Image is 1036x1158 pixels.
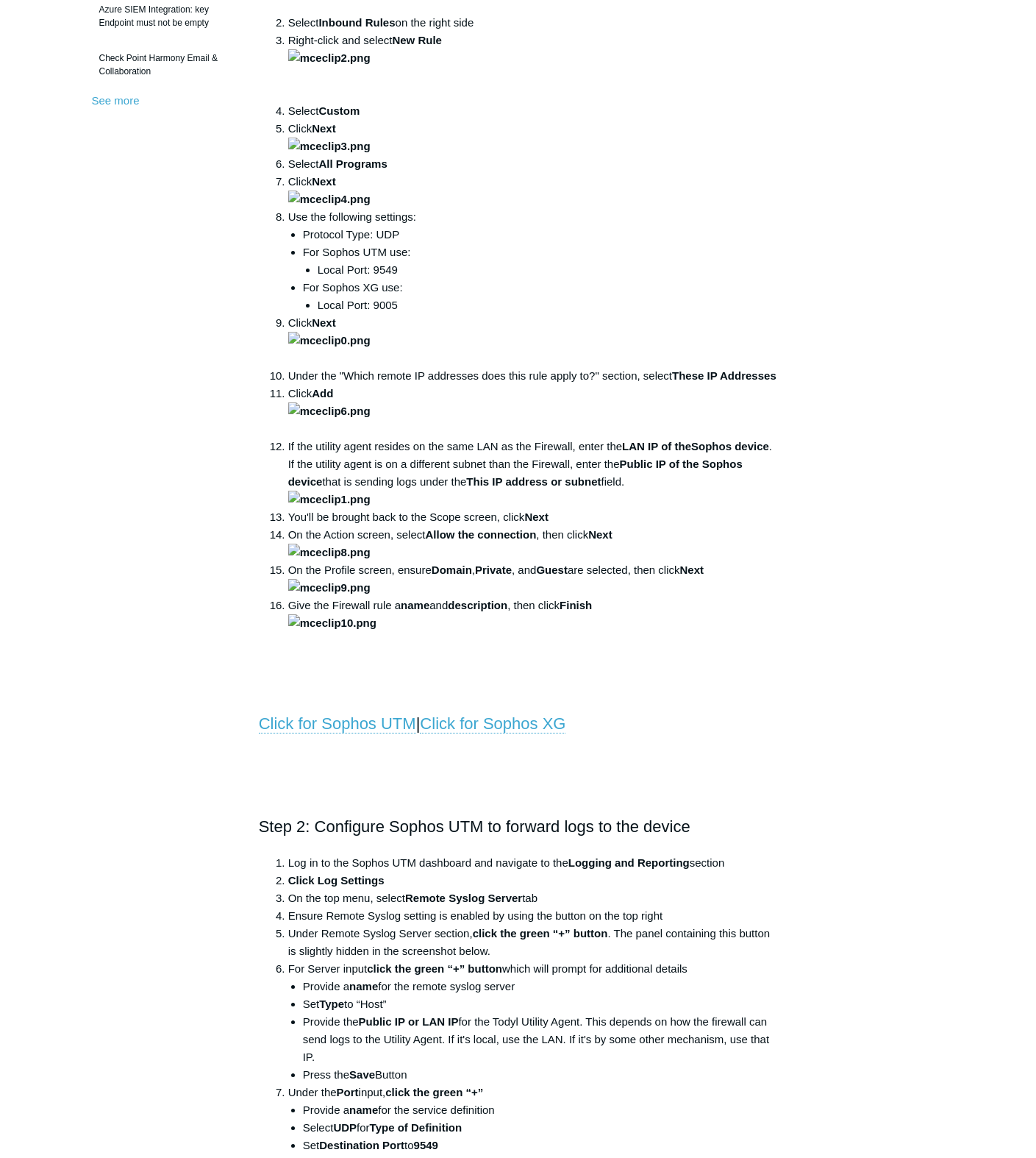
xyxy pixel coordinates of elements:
img: mceclip10.png [288,614,376,632]
strong: Click Log Settings [288,874,385,887]
li: Give the Firewall rule a and , then click [288,597,778,632]
li: Local Port: 9549 [318,261,778,279]
li: Press the Button [303,1066,778,1084]
strong: Sophos device [691,440,769,452]
strong: Next [288,316,371,347]
li: Set to [303,1137,778,1154]
h2: | [259,711,778,736]
li: Select on the right side [288,14,778,32]
li: Select [288,102,778,120]
img: mceclip9.png [288,579,371,597]
strong: Next [288,175,371,205]
img: mceclip1.png [288,491,371,508]
a: Click for Sophos UTM [259,714,416,733]
strong: Port [337,1086,359,1098]
li: Under Remote Syslog Server section, . The panel containing this button is slightly hidden in the ... [288,925,778,960]
li: Protocol Type: UDP [303,226,778,244]
li: For Server input which will prompt for additional details [288,960,778,1084]
li: Provide the for the Todyl Utility Agent. This depends on how the firewall can send logs to the Ut... [303,1013,778,1066]
li: Under the "Which remote IP addresses does this rule apply to?" section, select [288,367,778,385]
li: Provide a for the remote syslog server [303,978,778,995]
strong: description [448,599,507,611]
strong: 9549 [414,1139,438,1151]
li: Right-click and select [288,32,778,102]
img: mceclip3.png [288,138,371,155]
li: You'll be brought back to the Scope screen, click [288,508,778,526]
strong: Remote Syslog Server [405,892,522,904]
strong: Next [288,564,704,594]
li: For Sophos UTM use: [303,244,778,279]
strong: Guest [536,564,568,576]
li: Click [288,314,778,367]
strong: Save [349,1068,375,1081]
strong: click the green “+” button [473,927,608,939]
strong: Add [288,387,371,417]
strong: Domain [432,564,472,576]
strong: Next [288,122,371,152]
strong: Inbound Rules [318,16,395,29]
li: Provide a for the service definition [303,1101,778,1119]
li: For Sophos XG use: [303,279,778,314]
li: On the Action screen, select , then click [288,526,778,561]
li: Use the following settings: [288,208,778,314]
strong: All Programs [318,157,387,170]
li: Ensure Remote Syslog setting is enabled by using the button on the top right [288,907,778,925]
strong: These IP Addresses [672,369,776,382]
strong: New Rule [392,34,442,46]
img: mceclip4.png [288,191,371,208]
a: See more [92,94,140,107]
img: mceclip6.png [288,402,371,420]
strong: name [401,599,429,611]
strong: or LAN IP [408,1015,458,1028]
strong: Private [475,564,512,576]
strong: Type [319,998,344,1010]
strong: click the green “+” button [367,962,502,975]
li: Select [288,155,778,173]
strong: Public IP [359,1015,405,1028]
h2: Step 2: Configure Sophos UTM to forward logs to the device [259,814,778,839]
strong: name [349,1104,378,1116]
li: Click [288,173,778,208]
a: Click for Sophos XG [420,714,565,733]
li: Log in to the Sophos UTM dashboard and navigate to the section [288,854,778,872]
strong: Allow the connection [425,528,536,541]
li: Click [288,120,778,155]
strong: This IP address or subnet [466,475,601,488]
li: Select for [303,1119,778,1137]
strong: Public IP of the Sophos device [288,458,743,488]
strong: Next [288,528,612,558]
strong: UDP [333,1121,357,1134]
li: Click [288,385,778,438]
li: On the top menu, select tab [288,889,778,907]
strong: LAN IP of the [622,440,691,452]
a: Check Point Harmony Email & Collaboration [92,44,237,85]
img: mceclip2.png [288,49,371,67]
img: mceclip0.png [288,332,371,349]
li: On the Profile screen, ensure , , and are selected, then click [288,561,778,597]
strong: name [349,980,378,992]
img: mceclip8.png [288,544,371,561]
strong: click the green “+” [385,1086,483,1098]
li: Set to “Host” [303,995,778,1013]
li: Local Port: 9005 [318,296,778,314]
strong: Type of Definition [370,1121,462,1134]
strong: Custom [318,104,360,117]
strong: Next [524,511,549,523]
strong: Logging and Reporting [568,856,690,869]
strong: Finish [288,599,593,629]
strong: Destination Port [319,1139,404,1151]
li: If the utility agent resides on the same LAN as the Firewall, enter the . If the utility agent is... [288,438,778,508]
